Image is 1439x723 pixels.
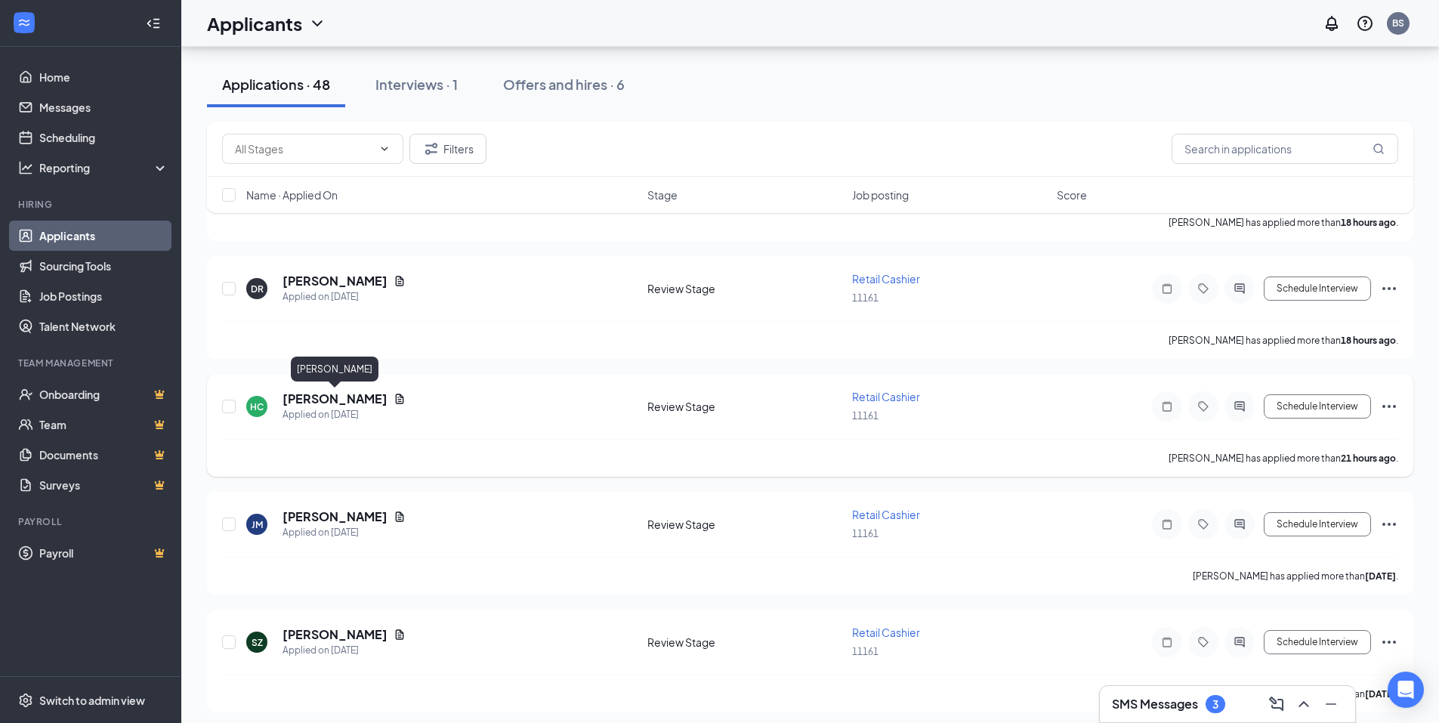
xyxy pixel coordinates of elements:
a: TeamCrown [39,409,168,440]
svg: Document [394,511,406,523]
svg: Note [1158,283,1176,295]
svg: WorkstreamLogo [17,15,32,30]
div: Hiring [18,198,165,211]
span: 11161 [852,528,879,539]
div: Payroll [18,515,165,528]
svg: ChevronUp [1295,695,1313,713]
h5: [PERSON_NAME] [283,391,388,407]
span: Retail Cashier [852,272,920,286]
button: Minimize [1319,692,1343,716]
span: Name · Applied On [246,187,338,202]
b: [DATE] [1365,570,1396,582]
b: 18 hours ago [1341,335,1396,346]
div: SZ [252,636,263,649]
p: [PERSON_NAME] has applied more than . [1169,452,1398,465]
svg: Note [1158,636,1176,648]
input: All Stages [235,141,372,157]
a: DocumentsCrown [39,440,168,470]
a: Sourcing Tools [39,251,168,281]
b: [DATE] [1365,688,1396,700]
svg: Ellipses [1380,397,1398,416]
button: Schedule Interview [1264,277,1371,301]
svg: ActiveChat [1231,636,1249,648]
svg: ChevronDown [308,14,326,32]
div: Applications · 48 [222,75,330,94]
a: Talent Network [39,311,168,341]
svg: ActiveChat [1231,400,1249,412]
a: Scheduling [39,122,168,153]
span: Job posting [852,187,909,202]
h1: Applicants [207,11,302,36]
div: Review Stage [647,399,843,414]
input: Search in applications [1172,134,1398,164]
h5: [PERSON_NAME] [283,273,388,289]
button: Schedule Interview [1264,394,1371,419]
svg: ActiveChat [1231,283,1249,295]
div: DR [251,283,264,295]
svg: Note [1158,400,1176,412]
div: Review Stage [647,517,843,532]
svg: ComposeMessage [1268,695,1286,713]
svg: ActiveChat [1231,518,1249,530]
svg: Analysis [18,160,33,175]
div: Team Management [18,357,165,369]
div: Switch to admin view [39,693,145,708]
span: Retail Cashier [852,508,920,521]
button: ChevronUp [1292,692,1316,716]
svg: Collapse [146,16,161,31]
div: Review Stage [647,281,843,296]
svg: Note [1158,518,1176,530]
button: Filter Filters [409,134,486,164]
div: Applied on [DATE] [283,643,406,658]
a: SurveysCrown [39,470,168,500]
button: ComposeMessage [1265,692,1289,716]
svg: Tag [1194,283,1212,295]
p: [PERSON_NAME] has applied more than . [1193,570,1398,582]
div: Interviews · 1 [375,75,458,94]
svg: ChevronDown [378,143,391,155]
div: HC [250,400,264,413]
span: 11161 [852,410,879,422]
span: Score [1057,187,1087,202]
span: 11161 [852,646,879,657]
p: [PERSON_NAME] has applied more than . [1169,334,1398,347]
button: Schedule Interview [1264,630,1371,654]
svg: Tag [1194,400,1212,412]
svg: Document [394,393,406,405]
svg: Notifications [1323,14,1341,32]
div: Offers and hires · 6 [503,75,625,94]
svg: Tag [1194,636,1212,648]
div: Open Intercom Messenger [1388,672,1424,708]
svg: QuestionInfo [1356,14,1374,32]
svg: Ellipses [1380,515,1398,533]
a: PayrollCrown [39,538,168,568]
svg: MagnifyingGlass [1373,143,1385,155]
svg: Filter [422,140,440,158]
a: Job Postings [39,281,168,311]
div: 3 [1212,698,1218,711]
h3: SMS Messages [1112,696,1198,712]
div: Reporting [39,160,169,175]
svg: Minimize [1322,695,1340,713]
svg: Settings [18,693,33,708]
div: Applied on [DATE] [283,525,406,540]
a: Messages [39,92,168,122]
span: 11161 [852,292,879,304]
div: Applied on [DATE] [283,407,406,422]
svg: Document [394,629,406,641]
div: BS [1392,17,1404,29]
a: Home [39,62,168,92]
div: [PERSON_NAME] [291,357,378,382]
svg: Document [394,275,406,287]
span: Stage [647,187,678,202]
span: Retail Cashier [852,390,920,403]
h5: [PERSON_NAME] [283,508,388,525]
svg: Ellipses [1380,633,1398,651]
span: Retail Cashier [852,626,920,639]
a: OnboardingCrown [39,379,168,409]
button: Schedule Interview [1264,512,1371,536]
svg: Tag [1194,518,1212,530]
a: Applicants [39,221,168,251]
h5: [PERSON_NAME] [283,626,388,643]
div: Review Stage [647,635,843,650]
